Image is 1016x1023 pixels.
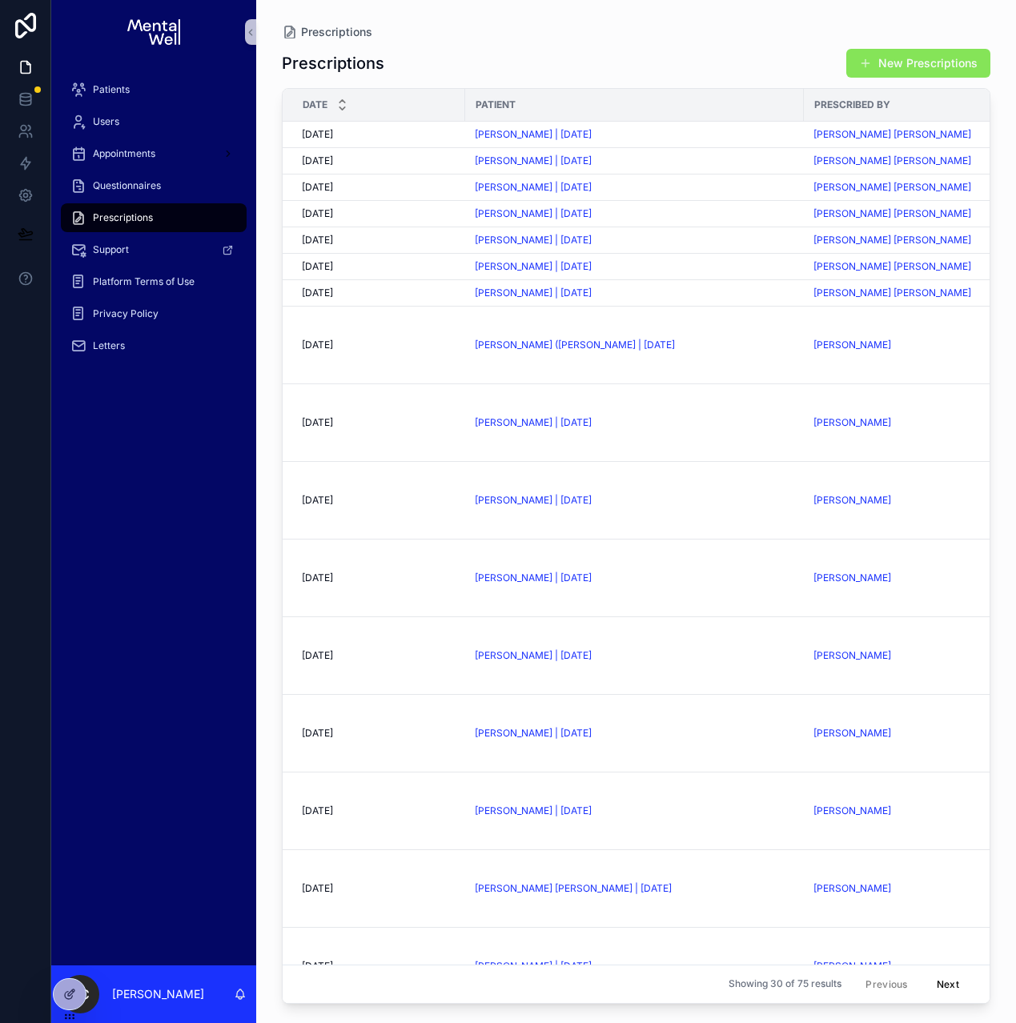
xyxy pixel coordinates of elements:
[93,275,195,288] span: Platform Terms of Use
[475,154,794,167] a: [PERSON_NAME] | [DATE]
[813,882,891,895] a: [PERSON_NAME]
[475,207,592,220] a: [PERSON_NAME] | [DATE]
[282,52,384,74] h1: Prescriptions
[112,986,204,1002] p: [PERSON_NAME]
[475,727,592,740] span: [PERSON_NAME] | [DATE]
[813,727,891,740] a: [PERSON_NAME]
[302,572,456,584] a: [DATE]
[475,649,592,662] span: [PERSON_NAME] | [DATE]
[475,128,794,141] a: [PERSON_NAME] | [DATE]
[475,804,592,817] span: [PERSON_NAME] | [DATE]
[475,960,794,973] a: [PERSON_NAME] | [DATE]
[926,972,970,997] button: Next
[813,727,1005,740] a: [PERSON_NAME]
[302,960,333,973] span: [DATE]
[813,416,891,429] a: [PERSON_NAME]
[475,882,794,895] a: [PERSON_NAME] [PERSON_NAME] | [DATE]
[61,299,247,328] a: Privacy Policy
[302,154,333,167] span: [DATE]
[61,267,247,296] a: Platform Terms of Use
[475,234,592,247] a: [PERSON_NAME] | [DATE]
[302,649,333,662] span: [DATE]
[475,339,794,351] a: [PERSON_NAME] ([PERSON_NAME] | [DATE]
[61,203,247,232] a: Prescriptions
[813,207,971,220] span: [PERSON_NAME] [PERSON_NAME]
[813,494,1005,507] a: [PERSON_NAME]
[813,260,1005,273] a: [PERSON_NAME] [PERSON_NAME]
[846,49,990,78] button: New Prescriptions
[93,339,125,352] span: Letters
[476,98,516,111] span: Patient
[302,234,456,247] a: [DATE]
[813,804,1005,817] a: [PERSON_NAME]
[302,260,333,273] span: [DATE]
[475,260,794,273] a: [PERSON_NAME] | [DATE]
[302,804,456,817] a: [DATE]
[282,24,372,40] a: Prescriptions
[302,727,333,740] span: [DATE]
[475,804,794,817] a: [PERSON_NAME] | [DATE]
[302,494,333,507] span: [DATE]
[302,339,456,351] a: [DATE]
[93,147,155,160] span: Appointments
[813,960,891,973] a: [PERSON_NAME]
[813,494,891,507] a: [PERSON_NAME]
[302,416,456,429] a: [DATE]
[813,207,1005,220] a: [PERSON_NAME] [PERSON_NAME]
[475,154,592,167] a: [PERSON_NAME] | [DATE]
[813,128,971,141] span: [PERSON_NAME] [PERSON_NAME]
[813,572,1005,584] a: [PERSON_NAME]
[475,416,794,429] a: [PERSON_NAME] | [DATE]
[302,882,333,895] span: [DATE]
[475,181,592,194] span: [PERSON_NAME] | [DATE]
[475,287,794,299] a: [PERSON_NAME] | [DATE]
[475,128,592,141] span: [PERSON_NAME] | [DATE]
[475,287,592,299] span: [PERSON_NAME] | [DATE]
[813,154,971,167] a: [PERSON_NAME] [PERSON_NAME]
[813,649,1005,662] a: [PERSON_NAME]
[814,98,890,111] span: Prescribed By
[475,960,592,973] a: [PERSON_NAME] | [DATE]
[813,154,1005,167] a: [PERSON_NAME] [PERSON_NAME]
[813,882,1005,895] a: [PERSON_NAME]
[813,234,971,247] a: [PERSON_NAME] [PERSON_NAME]
[813,339,891,351] a: [PERSON_NAME]
[301,24,372,40] span: Prescriptions
[93,307,159,320] span: Privacy Policy
[302,260,456,273] a: [DATE]
[813,804,891,817] a: [PERSON_NAME]
[813,181,971,194] span: [PERSON_NAME] [PERSON_NAME]
[475,339,675,351] span: [PERSON_NAME] ([PERSON_NAME] | [DATE]
[475,416,592,429] a: [PERSON_NAME] | [DATE]
[302,882,456,895] a: [DATE]
[51,64,256,381] div: scrollable content
[302,960,456,973] a: [DATE]
[813,339,1005,351] a: [PERSON_NAME]
[813,960,1005,973] a: [PERSON_NAME]
[61,75,247,104] a: Patients
[813,287,971,299] a: [PERSON_NAME] [PERSON_NAME]
[475,882,672,895] a: [PERSON_NAME] [PERSON_NAME] | [DATE]
[61,331,247,360] a: Letters
[475,572,592,584] a: [PERSON_NAME] | [DATE]
[475,572,794,584] a: [PERSON_NAME] | [DATE]
[302,572,333,584] span: [DATE]
[93,83,130,96] span: Patients
[475,494,592,507] a: [PERSON_NAME] | [DATE]
[93,115,119,128] span: Users
[303,98,327,111] span: Date
[475,234,794,247] a: [PERSON_NAME] | [DATE]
